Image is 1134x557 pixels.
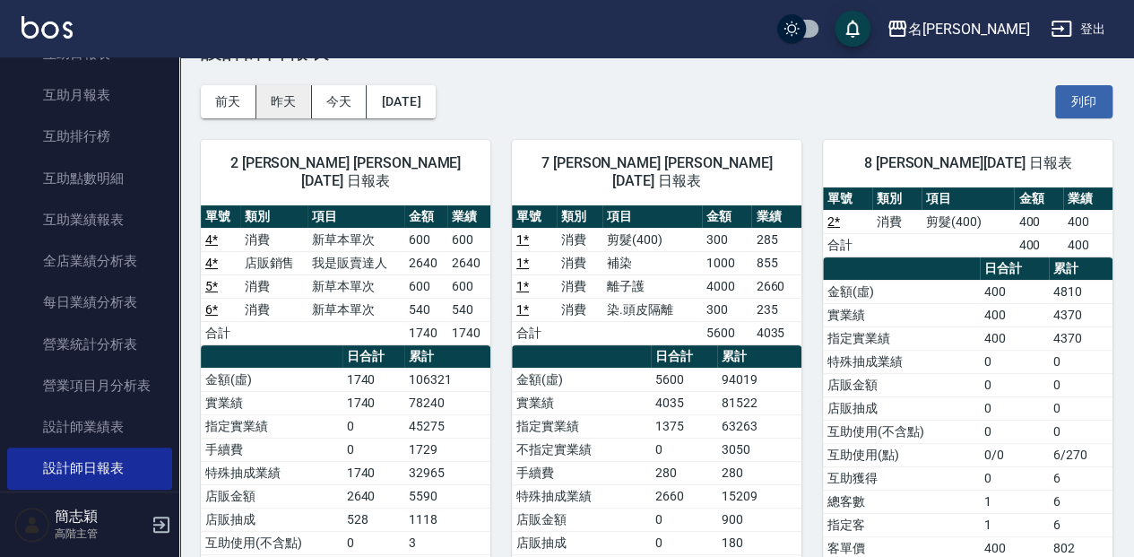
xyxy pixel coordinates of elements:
[256,85,312,118] button: 昨天
[717,414,801,438] td: 63263
[404,251,447,274] td: 2640
[201,205,240,229] th: 單號
[717,345,801,369] th: 累計
[1049,373,1112,396] td: 0
[404,368,490,391] td: 106321
[557,205,602,229] th: 類別
[533,154,780,190] span: 7 [PERSON_NAME] [PERSON_NAME][DATE] 日報表
[751,321,801,344] td: 4035
[751,205,801,229] th: 業績
[1049,303,1112,326] td: 4370
[823,443,980,466] td: 互助使用(點)
[1055,85,1112,118] button: 列印
[342,391,404,414] td: 1740
[557,298,602,321] td: 消費
[342,508,404,531] td: 528
[404,391,490,414] td: 78240
[7,324,172,365] a: 營業統計分析表
[823,187,872,211] th: 單號
[342,438,404,461] td: 0
[908,18,1029,40] div: 名[PERSON_NAME]
[702,228,752,251] td: 300
[1049,396,1112,420] td: 0
[312,85,368,118] button: 今天
[447,251,490,274] td: 2640
[447,321,490,344] td: 1740
[1014,233,1063,257] td: 400
[201,391,342,414] td: 實業績
[404,484,490,508] td: 5590
[201,414,342,438] td: 指定實業績
[702,251,752,274] td: 1000
[980,490,1049,513] td: 1
[651,391,716,414] td: 4035
[717,438,801,461] td: 3050
[980,257,1049,281] th: 日合計
[404,274,447,298] td: 600
[1063,233,1112,257] td: 400
[342,345,404,369] th: 日合計
[1014,187,1063,211] th: 金額
[651,508,716,531] td: 0
[512,414,651,438] td: 指定實業績
[823,233,872,257] td: 合計
[835,11,870,47] button: save
[651,414,716,438] td: 1375
[512,391,651,414] td: 實業績
[1063,210,1112,233] td: 400
[823,280,980,303] td: 金額(虛)
[404,345,490,369] th: 累計
[717,508,801,531] td: 900
[307,205,404,229] th: 項目
[307,298,404,321] td: 新草本單次
[651,484,716,508] td: 2660
[823,187,1112,257] table: a dense table
[980,513,1049,536] td: 1
[240,228,308,251] td: 消費
[22,16,73,39] img: Logo
[447,228,490,251] td: 600
[1049,326,1112,350] td: 4370
[367,85,435,118] button: [DATE]
[240,205,308,229] th: 類別
[7,406,172,448] a: 設計師業績表
[512,368,651,391] td: 金額(虛)
[651,461,716,484] td: 280
[7,448,172,489] a: 設計師日報表
[823,420,980,443] td: 互助使用(不含點)
[980,420,1049,443] td: 0
[512,531,651,554] td: 店販抽成
[201,461,342,484] td: 特殊抽成業績
[1049,280,1112,303] td: 4810
[201,438,342,461] td: 手續費
[602,274,702,298] td: 離子護
[447,274,490,298] td: 600
[1049,257,1112,281] th: 累計
[342,368,404,391] td: 1740
[342,484,404,508] td: 2640
[512,205,557,229] th: 單號
[512,205,801,345] table: a dense table
[751,298,801,321] td: 235
[14,507,50,543] img: Person
[717,484,801,508] td: 15209
[1049,420,1112,443] td: 0
[980,303,1049,326] td: 400
[512,508,651,531] td: 店販金額
[751,274,801,298] td: 2660
[7,490,172,531] a: 設計師業績分析表
[872,187,922,211] th: 類別
[222,154,469,190] span: 2 [PERSON_NAME] [PERSON_NAME][DATE] 日報表
[342,531,404,554] td: 0
[1063,187,1112,211] th: 業績
[201,484,342,508] td: 店販金額
[602,298,702,321] td: 染.頭皮隔離
[922,187,1015,211] th: 項目
[7,158,172,199] a: 互助點數明細
[307,251,404,274] td: 我是販賣達人
[55,508,146,526] h5: 簡志穎
[1049,443,1112,466] td: 6/270
[557,274,602,298] td: 消費
[717,531,801,554] td: 180
[447,298,490,321] td: 540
